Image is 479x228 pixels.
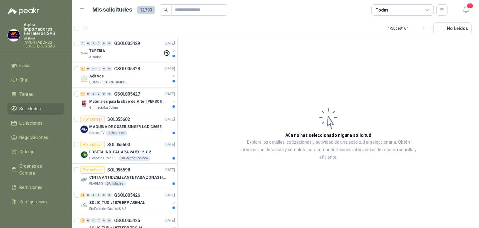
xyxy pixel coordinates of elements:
[96,67,101,71] div: 0
[86,67,90,71] div: 0
[91,218,96,223] div: 0
[164,218,175,224] p: [DATE]
[102,92,106,96] div: 0
[80,126,88,133] img: Company Logo
[80,100,88,108] img: Company Logo
[19,198,47,205] span: Configuración
[107,168,130,172] p: SOL055598
[388,23,428,33] div: 1 - 50 de 8164
[137,6,155,14] span: 12793
[96,218,101,223] div: 0
[80,201,88,209] img: Company Logo
[107,193,112,197] div: 0
[163,7,168,12] span: search
[19,213,55,220] span: Manuales y ayuda
[89,99,167,105] p: Materiales para la clase de Arte: [PERSON_NAME]
[89,124,162,130] p: MAQUINA DE COSER SINGER LCD C5655
[72,164,177,189] a: Por cotizarSOL055598[DATE] Company LogoCINTA ANTIDESLIZANTE PARA ZONAS HUMEDASKLARENS6 Unidades
[7,74,64,86] a: Chat
[89,131,104,136] p: Caracol TV
[19,62,29,69] span: Inicio
[107,142,130,147] p: SOL055600
[80,92,85,96] div: 4
[89,48,105,54] p: TUBERIA
[80,41,85,46] div: 0
[86,193,90,197] div: 0
[102,67,106,71] div: 0
[107,92,112,96] div: 0
[19,105,41,112] span: Solicitudes
[104,181,126,186] div: 6 Unidades
[467,3,473,9] span: 1
[96,193,101,197] div: 0
[7,181,64,193] a: Remisiones
[80,151,88,158] img: Company Logo
[7,196,64,208] a: Configuración
[19,120,42,126] span: Licitaciones
[89,80,128,85] p: CONSTRUCTORA GRUPO FIP
[80,166,105,174] div: Por cotizar
[72,113,177,138] a: Por cotizarSOL055602[DATE] Company LogoMAQUINA DE COSER SINGER LCD C5655Caracol TV1 Unidades
[8,29,20,41] img: Company Logo
[102,193,106,197] div: 0
[164,167,175,173] p: [DATE]
[164,66,175,72] p: [DATE]
[92,5,132,14] h1: Mis solicitudes
[19,77,29,83] span: Chat
[114,218,140,223] p: GSOL005425
[91,193,96,197] div: 0
[107,67,112,71] div: 0
[80,40,176,60] a: 0 0 0 0 0 0 GSOL005429[DATE] Company LogoTUBERIAAlmatec
[7,7,39,15] img: Logo peakr
[164,91,175,97] p: [DATE]
[7,88,64,100] a: Tareas
[72,138,177,164] a: Por cotizarSOL055600[DATE] Company LogoLOSETA IND. SAHARA 24.5X12.1.2BioCosta Green Energy S.A.S3...
[164,116,175,122] p: [DATE]
[89,149,151,155] p: LOSETA IND. SAHARA 24.5X12.1.2
[7,117,64,129] a: Licitaciones
[80,67,85,71] div: 3
[433,22,472,34] button: No Leídos
[80,116,105,123] div: Por cotizar
[86,41,90,46] div: 0
[80,141,105,148] div: Por cotizar
[102,218,106,223] div: 0
[80,50,88,57] img: Company Logo
[114,92,140,96] p: GSOL005427
[80,176,88,184] img: Company Logo
[7,60,64,72] a: Inicio
[114,193,140,197] p: GSOL005426
[89,156,117,161] p: BioCosta Green Energy S.A.S
[24,37,64,48] p: ALPHA IMPORTADORES FERRETEROS SAS
[80,191,176,211] a: 13 0 0 0 0 0 GSOL005426[DATE] Company LogoSOLICITUD #1879 EPP ARENALRio Fertil del Pacífico S.A.S.
[240,139,417,161] p: Explora los detalles, cotizaciones y actividad de una solicitud al seleccionarla. Obtén informaci...
[119,156,150,161] div: 30 Metro cuadrado
[7,146,64,158] a: Cotizar
[89,55,101,60] p: Almatec
[107,218,112,223] div: 0
[80,193,85,197] div: 13
[114,67,140,71] p: GSOL005428
[91,67,96,71] div: 0
[80,218,85,223] div: 11
[80,90,176,110] a: 4 0 0 0 0 0 GSOL005427[DATE] Company LogoMateriales para la clase de Arte: [PERSON_NAME]Gimnasio ...
[7,103,64,115] a: Solicitudes
[460,4,472,16] button: 1
[114,41,140,46] p: GSOL005429
[7,160,64,179] a: Órdenes de Compra
[91,41,96,46] div: 0
[89,206,127,211] p: Rio Fertil del Pacífico S.A.S.
[375,7,389,13] div: Todas
[89,200,145,206] p: SOLICITUD #1879 EPP ARENAL
[96,41,101,46] div: 0
[164,192,175,198] p: [DATE]
[19,184,42,191] span: Remisiones
[106,131,127,136] div: 1 Unidades
[7,131,64,143] a: Negociaciones
[102,41,106,46] div: 0
[164,41,175,47] p: [DATE]
[86,218,90,223] div: 0
[91,92,96,96] div: 0
[107,41,112,46] div: 0
[24,22,64,36] p: Alpha Importadores Ferreteros SAS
